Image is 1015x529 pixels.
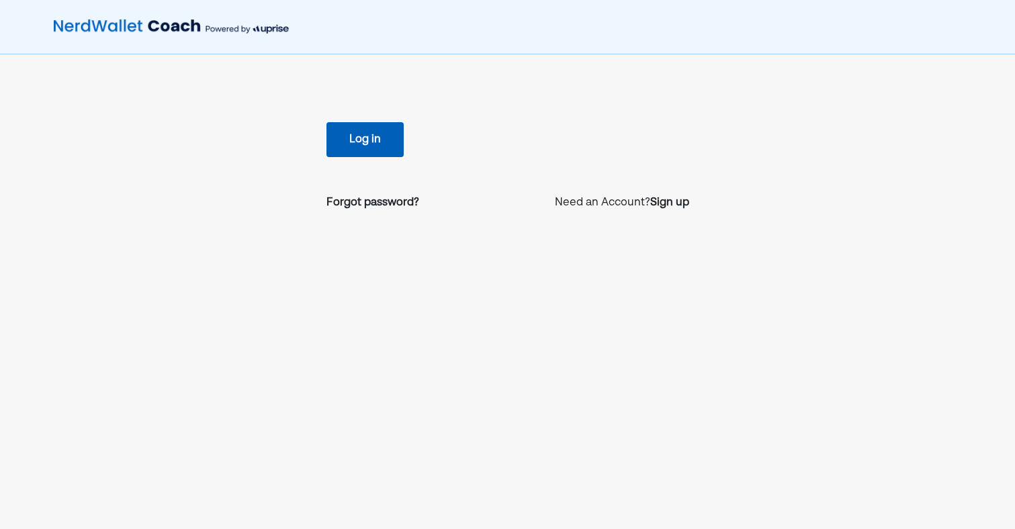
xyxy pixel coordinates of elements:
[650,195,689,211] a: Sign up
[326,122,404,157] button: Log in
[555,195,689,211] p: Need an Account?
[326,195,419,211] a: Forgot password?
